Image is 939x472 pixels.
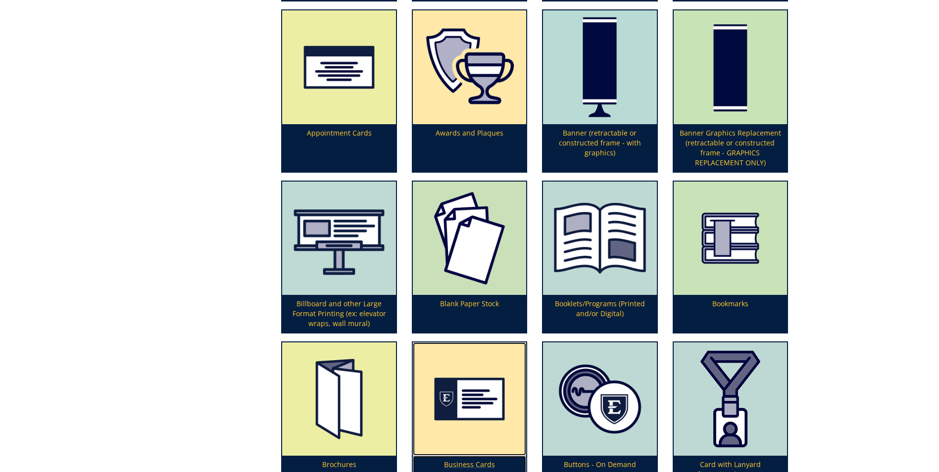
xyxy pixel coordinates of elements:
img: brochures-655684ddc17079.69539308.png [282,342,395,456]
a: Banner Graphics Replacement (retractable or constructed frame - GRAPHICS REPLACEMENT ONLY) [674,10,787,171]
a: Awards and Plaques [413,10,526,171]
img: business%20cards-655684f769de13.42776325.png [413,342,526,456]
p: Blank Paper Stock [413,295,526,332]
p: Appointment Cards [282,124,395,172]
img: plaques-5a7339fccbae09.63825868.png [413,10,526,124]
p: Banner Graphics Replacement (retractable or constructed frame - GRAPHICS REPLACEMENT ONLY) [674,124,787,172]
img: card%20with%20lanyard-64d29bdf945cd3.52638038.png [674,342,787,456]
a: Blank Paper Stock [413,182,526,332]
a: Bookmarks [674,182,787,332]
p: Booklets/Programs (Printed and/or Digital) [543,295,656,332]
img: bookmarks-655684c13eb552.36115741.png [674,182,787,295]
img: appointment%20cards-6556843a9f7d00.21763534.png [282,10,395,124]
a: Booklets/Programs (Printed and/or Digital) [543,182,656,332]
img: retractable-banner-59492b401f5aa8.64163094.png [543,10,656,124]
p: Banner (retractable or constructed frame - with graphics) [543,124,656,172]
img: blank%20paper-65568471efb8f2.36674323.png [413,182,526,295]
img: buttons-6556850c435158.61892814.png [543,342,656,456]
img: graphics-only-banner-5949222f1cdc31.93524894.png [674,10,787,124]
p: Awards and Plaques [413,124,526,172]
a: Appointment Cards [282,10,395,171]
a: Billboard and other Large Format Printing (ex: elevator wraps, wall mural) [282,182,395,332]
img: booklet%20or%20program-655684906987b4.38035964.png [543,182,656,295]
p: Billboard and other Large Format Printing (ex: elevator wraps, wall mural) [282,295,395,332]
img: canvas-5fff48368f7674.25692951.png [282,182,395,295]
a: Banner (retractable or constructed frame - with graphics) [543,10,656,171]
p: Bookmarks [674,295,787,332]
